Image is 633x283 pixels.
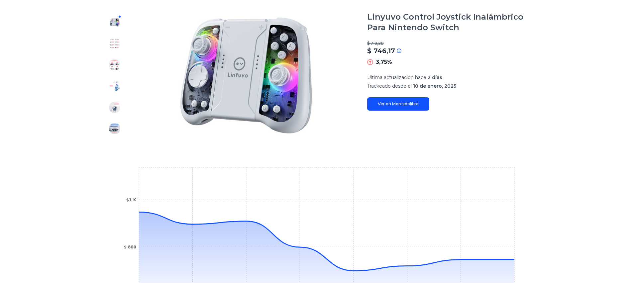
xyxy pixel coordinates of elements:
[367,41,529,46] p: $ 719,20
[376,58,392,66] p: 3,75%
[109,102,120,113] img: Linyuvo Control Joystick Inalámbrico Para Nintendo Switch
[109,123,120,134] img: Linyuvo Control Joystick Inalámbrico Para Nintendo Switch
[367,83,412,89] span: Trackeado desde el
[367,74,426,80] span: Ultima actualizacion hace
[109,59,120,70] img: Linyuvo Control Joystick Inalámbrico Para Nintendo Switch
[126,198,136,202] tspan: $1 K
[413,83,456,89] span: 10 de enero, 2025
[428,74,442,80] span: 2 días
[124,245,136,249] tspan: $ 800
[109,17,120,28] img: Linyuvo Control Joystick Inalámbrico Para Nintendo Switch
[109,38,120,49] img: Linyuvo Control Joystick Inalámbrico Para Nintendo Switch
[139,12,354,139] img: Linyuvo Control Joystick Inalámbrico Para Nintendo Switch
[367,12,529,33] h1: Linyuvo Control Joystick Inalámbrico Para Nintendo Switch
[109,81,120,91] img: Linyuvo Control Joystick Inalámbrico Para Nintendo Switch
[367,46,395,55] p: $ 746,17
[367,97,429,111] a: Ver en Mercadolibre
